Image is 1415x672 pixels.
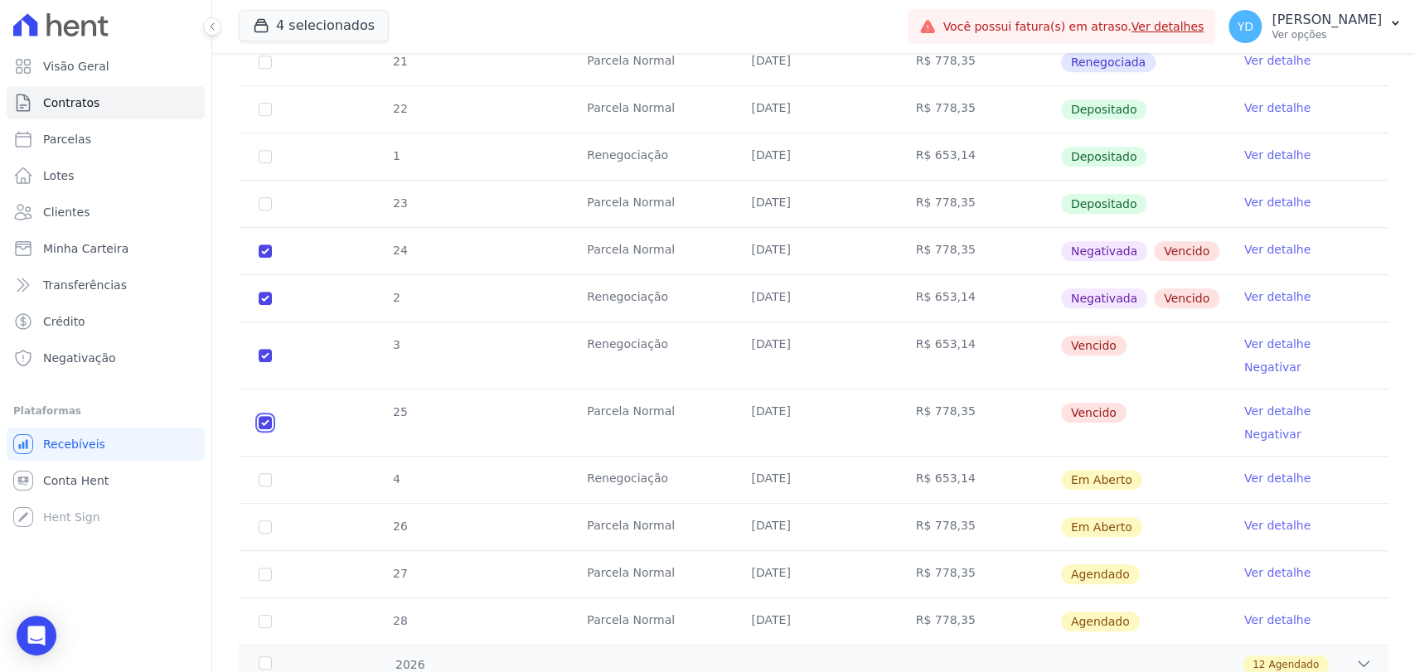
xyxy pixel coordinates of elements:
[391,244,408,257] span: 24
[896,389,1060,456] td: R$ 778,35
[239,10,389,41] button: 4 selecionados
[896,322,1060,389] td: R$ 653,14
[7,159,205,192] a: Lotes
[1061,403,1127,423] span: Vencido
[7,428,205,461] a: Recebíveis
[7,50,205,83] a: Visão Geral
[43,313,85,330] span: Crédito
[1154,288,1219,308] span: Vencido
[259,244,272,258] input: default
[1061,52,1156,72] span: Renegociada
[896,86,1060,133] td: R$ 778,35
[896,133,1060,180] td: R$ 653,14
[896,457,1060,503] td: R$ 653,14
[259,150,272,163] input: Só é possível selecionar pagamentos em aberto
[567,86,731,133] td: Parcela Normal
[731,389,895,456] td: [DATE]
[391,614,408,627] span: 28
[1061,564,1140,584] span: Agendado
[896,504,1060,550] td: R$ 778,35
[259,416,272,429] input: default
[391,520,408,533] span: 26
[896,181,1060,227] td: R$ 778,35
[731,275,895,321] td: [DATE]
[567,228,731,274] td: Parcela Normal
[259,568,272,581] input: default
[1132,20,1204,33] a: Ver detalhes
[567,39,731,85] td: Parcela Normal
[731,598,895,645] td: [DATE]
[943,18,1204,36] span: Você possui fatura(s) em atraso.
[259,103,272,116] input: Só é possível selecionar pagamentos em aberto
[731,39,895,85] td: [DATE]
[7,268,205,302] a: Transferências
[391,102,408,115] span: 22
[259,56,272,69] input: Só é possível selecionar pagamentos em aberto
[567,275,731,321] td: Renegociação
[391,405,408,418] span: 25
[896,275,1060,321] td: R$ 653,14
[731,86,895,133] td: [DATE]
[1272,12,1382,28] p: [PERSON_NAME]
[43,350,116,366] span: Negativação
[1268,657,1319,672] span: Agendado
[17,616,56,655] div: Open Intercom Messenger
[731,551,895,597] td: [DATE]
[391,472,400,486] span: 4
[391,55,408,68] span: 21
[259,473,272,486] input: default
[896,228,1060,274] td: R$ 778,35
[1061,99,1147,119] span: Depositado
[1253,657,1265,672] span: 12
[1244,403,1311,419] a: Ver detalhe
[1061,517,1142,537] span: Em Aberto
[7,232,205,265] a: Minha Carteira
[259,292,272,305] input: default
[567,133,731,180] td: Renegociação
[1244,194,1311,210] a: Ver detalhe
[259,615,272,628] input: default
[1154,241,1219,261] span: Vencido
[1244,336,1311,352] a: Ver detalhe
[1244,52,1311,69] a: Ver detalhe
[1061,194,1147,214] span: Depositado
[1061,470,1142,490] span: Em Aberto
[567,598,731,645] td: Parcela Normal
[567,457,731,503] td: Renegociação
[7,464,205,497] a: Conta Hent
[896,598,1060,645] td: R$ 778,35
[1244,612,1311,628] a: Ver detalhe
[1244,99,1311,116] a: Ver detalhe
[259,197,272,210] input: Só é possível selecionar pagamentos em aberto
[1061,336,1127,355] span: Vencido
[1244,517,1311,534] a: Ver detalhe
[1215,3,1415,50] button: YD [PERSON_NAME] Ver opções
[731,322,895,389] td: [DATE]
[13,401,198,421] div: Plataformas
[731,133,895,180] td: [DATE]
[43,58,109,75] span: Visão Geral
[1061,241,1147,261] span: Negativada
[1244,428,1301,441] a: Negativar
[731,228,895,274] td: [DATE]
[1061,288,1147,308] span: Negativada
[43,131,91,147] span: Parcelas
[391,149,400,162] span: 1
[1272,28,1382,41] p: Ver opções
[896,551,1060,597] td: R$ 778,35
[43,436,105,452] span: Recebíveis
[391,338,400,351] span: 3
[7,86,205,119] a: Contratos
[391,196,408,210] span: 23
[7,123,205,156] a: Parcelas
[391,567,408,580] span: 27
[567,551,731,597] td: Parcela Normal
[7,341,205,375] a: Negativação
[7,196,205,229] a: Clientes
[1244,360,1301,374] a: Negativar
[43,94,99,111] span: Contratos
[1244,564,1311,581] a: Ver detalhe
[1061,612,1140,631] span: Agendado
[43,472,109,489] span: Conta Hent
[391,291,400,304] span: 2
